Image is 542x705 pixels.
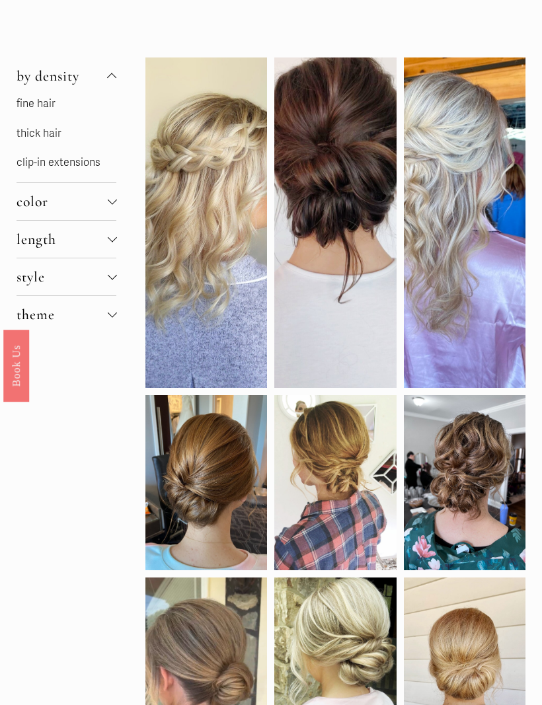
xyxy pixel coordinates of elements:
[17,57,117,94] button: by density
[17,94,117,182] div: by density
[17,268,108,285] span: style
[17,67,108,85] span: by density
[17,221,117,258] button: length
[17,296,117,333] button: theme
[17,97,56,110] a: fine hair
[17,258,117,295] button: style
[17,193,108,210] span: color
[17,306,108,323] span: theme
[17,127,61,140] a: thick hair
[17,156,100,169] a: clip-in extensions
[3,329,29,401] a: Book Us
[17,183,117,220] button: color
[17,231,108,248] span: length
